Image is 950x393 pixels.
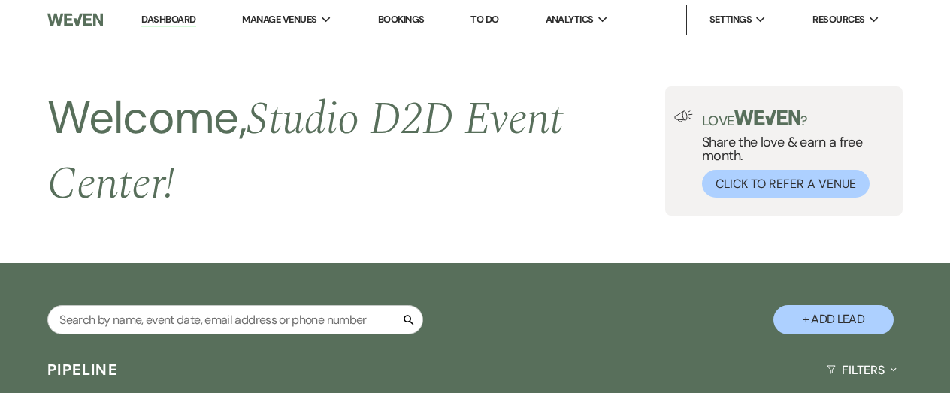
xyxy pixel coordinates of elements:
[47,359,118,380] h3: Pipeline
[141,13,195,27] a: Dashboard
[702,110,894,128] p: Love ?
[812,12,864,27] span: Resources
[773,305,894,334] button: + Add Lead
[47,85,563,219] span: Studio D2D Event Center !
[702,170,870,198] button: Click to Refer a Venue
[378,13,425,26] a: Bookings
[47,305,423,334] input: Search by name, event date, email address or phone number
[734,110,801,125] img: weven-logo-green.svg
[470,13,498,26] a: To Do
[47,4,103,35] img: Weven Logo
[709,12,752,27] span: Settings
[821,350,903,390] button: Filters
[693,110,894,198] div: Share the love & earn a free month.
[242,12,316,27] span: Manage Venues
[47,86,665,216] h2: Welcome,
[674,110,693,122] img: loud-speaker-illustration.svg
[546,12,594,27] span: Analytics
